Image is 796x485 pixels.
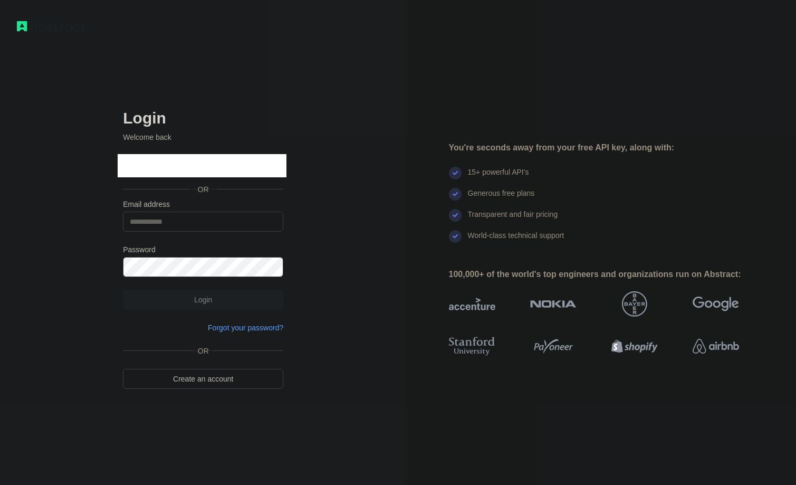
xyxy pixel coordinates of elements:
a: Forgot your password? [208,324,283,332]
h2: Login [123,109,283,128]
img: bayer [622,291,647,317]
img: airbnb [693,335,739,358]
img: check mark [449,209,462,222]
img: accenture [449,291,495,317]
img: stanford university [449,335,495,358]
a: Create an account [123,369,283,389]
img: shopify [611,335,658,358]
label: Password [123,244,283,255]
img: Workflow [17,21,85,32]
p: Welcome back [123,132,283,142]
img: payoneer [530,335,577,358]
img: check mark [449,230,462,243]
div: 100,000+ of the world's top engineers and organizations run on Abstract: [449,268,773,281]
span: OR [189,184,217,195]
button: Login [123,290,283,310]
div: 15+ powerful API's [468,167,529,188]
img: check mark [449,188,462,201]
iframe: Pulsante Accedi con Google [118,154,286,177]
div: World-class technical support [468,230,564,251]
label: Email address [123,199,283,210]
img: nokia [530,291,577,317]
div: You're seconds away from your free API key, along with: [449,141,773,154]
div: Generous free plans [468,188,535,209]
span: OR [194,346,213,356]
img: check mark [449,167,462,179]
img: google [693,291,739,317]
div: Transparent and fair pricing [468,209,558,230]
